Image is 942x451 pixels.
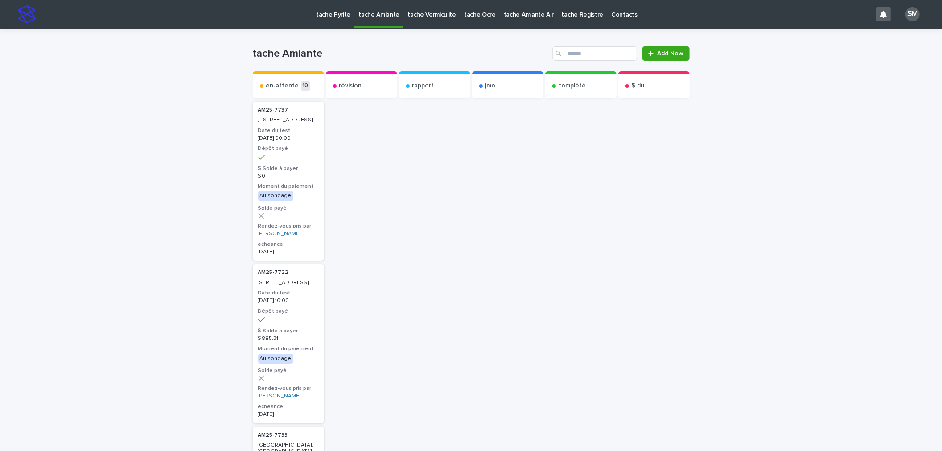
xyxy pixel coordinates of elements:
p: , [STREET_ADDRESS] [258,117,319,123]
h3: echeance [258,403,319,410]
h3: $ Solde à payer [258,165,319,172]
p: AM25-7737 [258,107,319,113]
h3: Solde payé [258,205,319,212]
h3: Dépôt payé [258,145,319,152]
img: stacker-logo-s-only.png [18,5,36,23]
h3: Date du test [258,290,319,297]
h3: $ Solde à payer [258,327,319,335]
h3: Rendez-vous pris par [258,385,319,392]
span: Add New [658,50,684,57]
p: [DATE] 10:00 [258,298,319,304]
p: $ 0 [258,173,319,179]
p: AM25-7722 [258,269,319,276]
p: AM25-7733 [258,432,319,439]
a: [PERSON_NAME] [258,231,301,237]
p: [DATE] 00:00 [258,135,319,141]
h3: Moment du paiement [258,345,319,352]
p: [DATE] [258,249,319,255]
div: Au sondage [258,191,293,201]
p: $ 885.31 [258,335,319,342]
p: $ du [632,82,645,90]
h3: Date du test [258,127,319,134]
a: AM25-7737 , [STREET_ADDRESS]Date du test[DATE] 00:00Dépôt payé$ Solde à payer$ 0Moment du paiemen... [253,102,324,261]
p: 10 [301,81,310,91]
h3: echeance [258,241,319,248]
h3: Moment du paiement [258,183,319,190]
p: révision [339,82,362,90]
h3: Rendez-vous pris par [258,223,319,230]
p: complété [559,82,586,90]
p: [DATE] [258,411,319,418]
h3: Solde payé [258,367,319,374]
p: rapport [412,82,434,90]
div: SM [905,7,920,21]
p: [STREET_ADDRESS] [258,280,319,286]
h1: tache Amiante [253,47,549,60]
a: Add New [642,46,689,61]
p: en-attente [266,82,299,90]
input: Search [552,46,637,61]
a: [PERSON_NAME] [258,393,301,399]
p: jmo [485,82,496,90]
a: AM25-7722 [STREET_ADDRESS]Date du test[DATE] 10:00Dépôt payé$ Solde à payer$ 885.31Moment du paie... [253,264,324,423]
h3: Dépôt payé [258,308,319,315]
div: Au sondage [258,354,293,364]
